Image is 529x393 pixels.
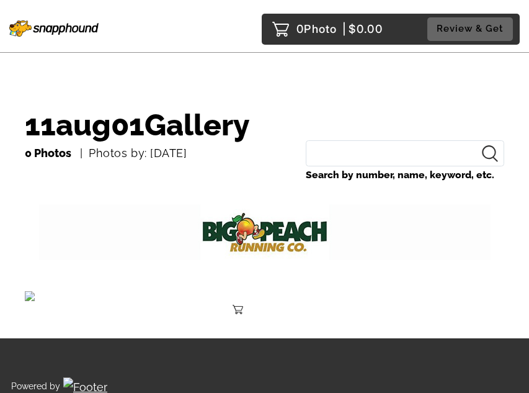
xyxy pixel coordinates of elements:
a: Review & Get [427,17,517,40]
button: Review & Get [427,17,513,40]
img: Snapphound Logo [9,16,99,37]
p: Photos by: [DATE] [80,143,187,163]
span: Photo [304,19,337,39]
p: $0.00 [31,281,61,301]
p: 0 $0.00 [296,19,383,39]
img: 172%2F11aug01%2Fgallery%2Fundefined%2Fmobile.jpg [39,204,491,260]
label: Search by number, name, keyword, etc. [306,166,504,184]
h1: 11aug01Gallery [25,109,504,140]
p: 0 Photos [25,143,71,163]
span: | [342,22,347,35]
